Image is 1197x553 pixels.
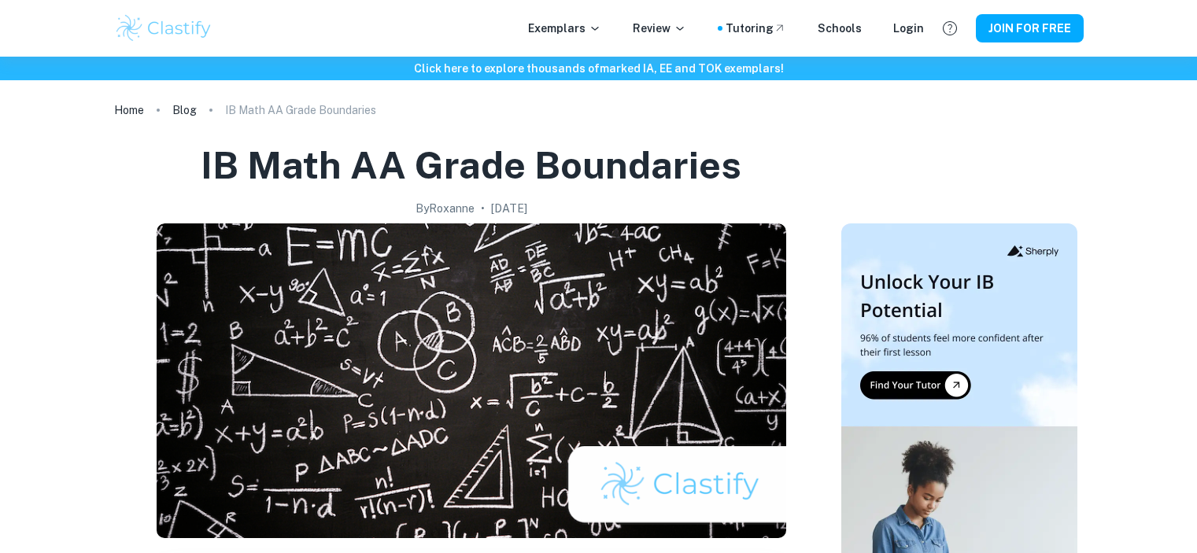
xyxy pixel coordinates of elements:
[172,99,197,121] a: Blog
[893,20,924,37] a: Login
[201,140,741,190] h1: IB Math AA Grade Boundaries
[225,101,376,119] p: IB Math AA Grade Boundaries
[818,20,862,37] a: Schools
[491,200,527,217] h2: [DATE]
[633,20,686,37] p: Review
[528,20,601,37] p: Exemplars
[726,20,786,37] a: Tutoring
[157,223,786,538] img: IB Math AA Grade Boundaries cover image
[481,200,485,217] p: •
[114,13,214,44] img: Clastify logo
[937,15,963,42] button: Help and Feedback
[114,99,144,121] a: Home
[3,60,1194,77] h6: Click here to explore thousands of marked IA, EE and TOK exemplars !
[976,14,1084,42] button: JOIN FOR FREE
[416,200,475,217] h2: By Roxanne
